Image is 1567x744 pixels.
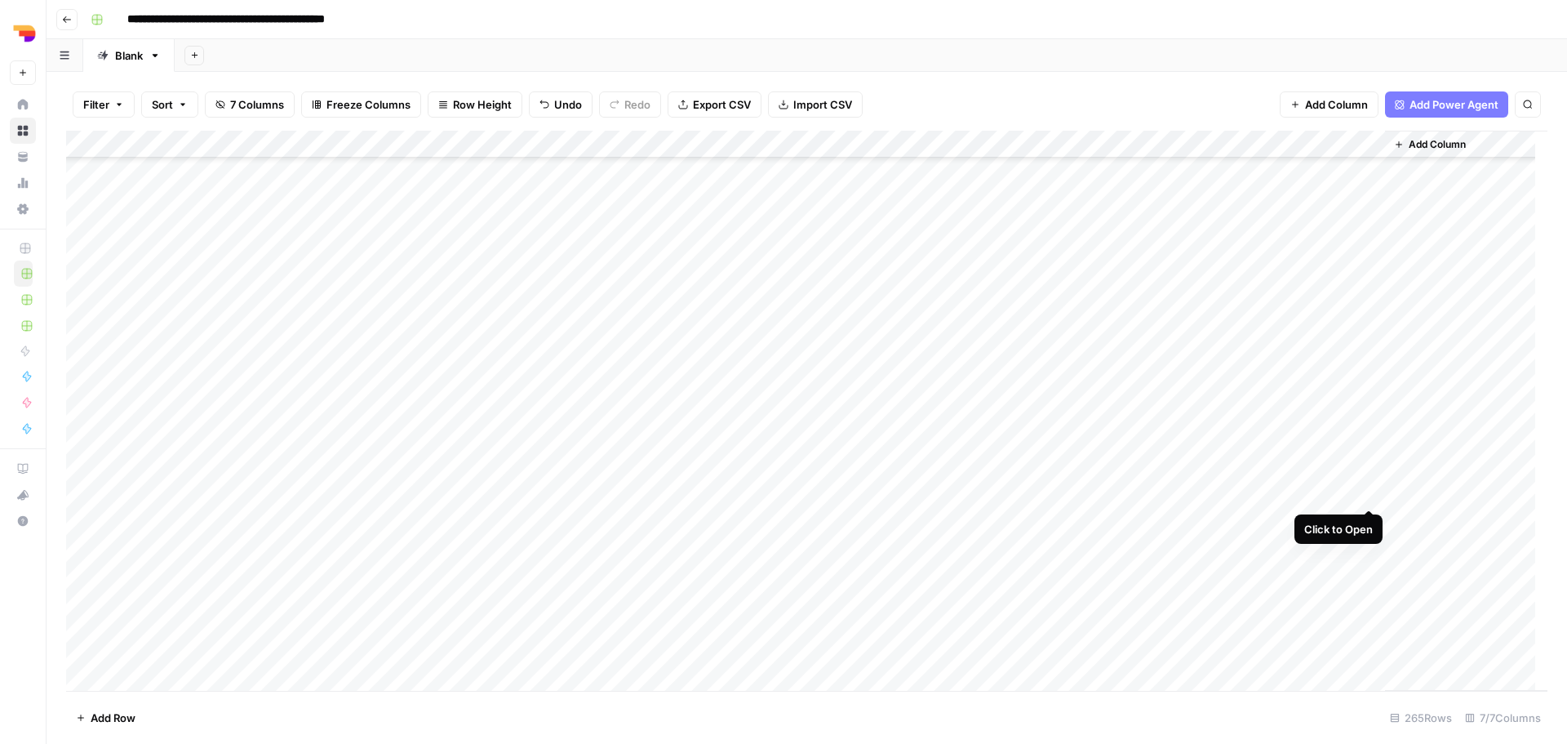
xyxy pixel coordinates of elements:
[1458,705,1547,731] div: 7/7 Columns
[83,96,109,113] span: Filter
[1409,137,1466,152] span: Add Column
[793,96,852,113] span: Import CSV
[152,96,173,113] span: Sort
[599,91,661,118] button: Redo
[91,710,135,726] span: Add Row
[10,456,36,482] a: AirOps Academy
[1305,96,1368,113] span: Add Column
[1383,705,1458,731] div: 265 Rows
[453,96,512,113] span: Row Height
[83,39,175,72] a: Blank
[428,91,522,118] button: Row Height
[10,170,36,196] a: Usage
[230,96,284,113] span: 7 Columns
[10,482,36,508] button: What's new?
[10,91,36,118] a: Home
[73,91,135,118] button: Filter
[554,96,582,113] span: Undo
[1409,96,1498,113] span: Add Power Agent
[10,508,36,534] button: Help + Support
[529,91,593,118] button: Undo
[115,47,143,64] div: Blank
[301,91,421,118] button: Freeze Columns
[10,118,36,144] a: Browse
[10,196,36,222] a: Settings
[10,19,39,48] img: Depends Logo
[693,96,751,113] span: Export CSV
[326,96,411,113] span: Freeze Columns
[66,705,145,731] button: Add Row
[1385,91,1508,118] button: Add Power Agent
[205,91,295,118] button: 7 Columns
[1387,134,1472,155] button: Add Column
[10,144,36,170] a: Your Data
[10,13,36,54] button: Workspace: Depends
[624,96,650,113] span: Redo
[668,91,761,118] button: Export CSV
[141,91,198,118] button: Sort
[768,91,863,118] button: Import CSV
[11,483,35,507] div: What's new?
[1280,91,1378,118] button: Add Column
[1304,521,1373,537] div: Click to Open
